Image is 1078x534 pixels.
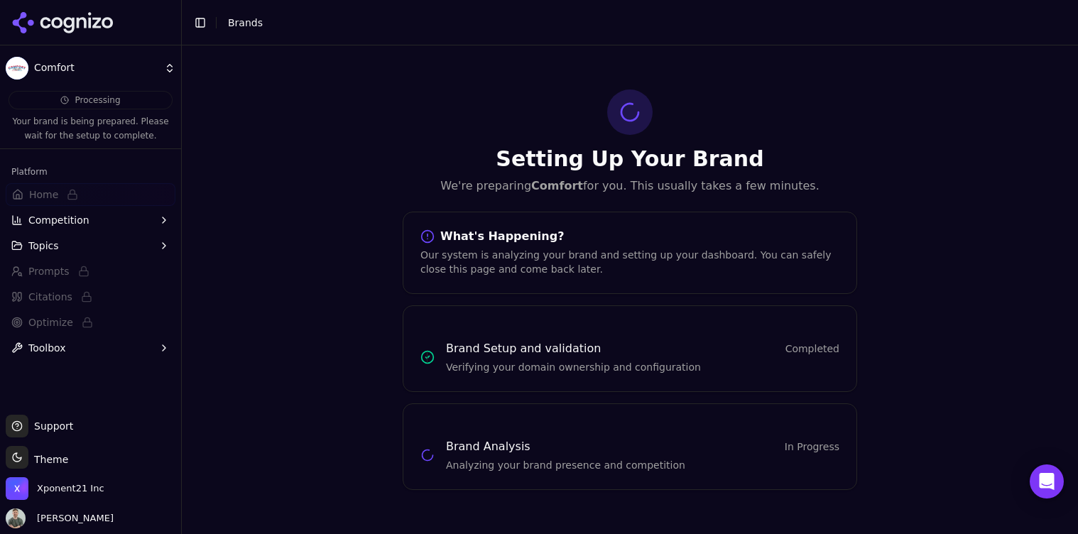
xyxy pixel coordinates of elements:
[446,438,530,455] h3: Brand Analysis
[28,341,66,355] span: Toolbox
[228,17,263,28] span: Brands
[420,229,839,244] div: What's Happening?
[6,477,28,500] img: Xponent21 Inc
[75,94,120,106] span: Processing
[6,477,104,500] button: Open organization switcher
[403,178,857,195] p: We're preparing for you. This usually takes a few minutes.
[446,360,839,374] p: Verifying your domain ownership and configuration
[37,482,104,495] span: Xponent21 Inc
[28,213,89,227] span: Competition
[785,342,839,356] span: Completed
[28,315,73,329] span: Optimize
[6,57,28,80] img: Comfort
[785,440,839,454] span: In Progress
[6,209,175,231] button: Competition
[446,458,839,472] p: Analyzing your brand presence and competition
[6,160,175,183] div: Platform
[6,508,114,528] button: Open user button
[6,508,26,528] img: Chuck McCarthy
[6,234,175,257] button: Topics
[28,239,59,253] span: Topics
[28,290,72,304] span: Citations
[446,340,601,357] h3: Brand Setup and validation
[28,419,73,433] span: Support
[34,62,158,75] span: Comfort
[228,16,263,30] nav: breadcrumb
[531,179,583,192] strong: Comfort
[6,337,175,359] button: Toolbox
[31,512,114,525] span: [PERSON_NAME]
[403,146,857,172] h1: Setting Up Your Brand
[9,115,173,143] p: Your brand is being prepared. Please wait for the setup to complete.
[28,264,70,278] span: Prompts
[28,454,68,465] span: Theme
[1030,464,1064,498] div: Open Intercom Messenger
[420,248,839,276] div: Our system is analyzing your brand and setting up your dashboard. You can safely close this page ...
[29,187,58,202] span: Home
